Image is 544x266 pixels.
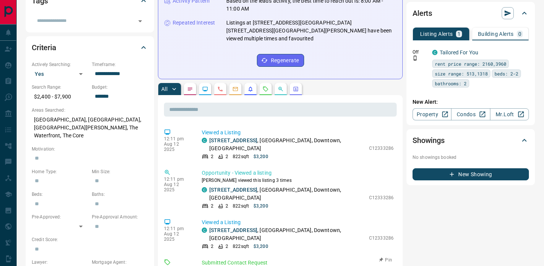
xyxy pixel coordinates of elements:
[92,191,148,198] p: Baths:
[202,169,394,177] p: Opportunity - Viewed a listing
[209,187,257,193] a: [STREET_ADDRESS]
[369,194,394,201] p: C12333286
[209,186,365,202] p: , [GEOGRAPHIC_DATA], Downtown, [GEOGRAPHIC_DATA]
[187,86,193,92] svg: Notes
[202,177,394,184] p: [PERSON_NAME] viewed this listing 3 times
[233,153,249,160] p: 822 sqft
[232,86,238,92] svg: Emails
[518,31,521,37] p: 0
[435,70,488,77] span: size range: 513,1318
[202,86,208,92] svg: Lead Browsing Activity
[413,98,529,106] p: New Alert:
[164,141,190,152] p: Aug 12 2025
[413,168,529,180] button: New Showing
[432,50,437,55] div: condos.ca
[435,60,506,68] span: rent price range: 2160,3960
[32,68,88,80] div: Yes
[413,108,451,120] a: Property
[32,114,148,142] p: [GEOGRAPHIC_DATA], [GEOGRAPHIC_DATA], [GEOGRAPHIC_DATA][PERSON_NAME], The Waterfront, The Core
[92,61,148,68] p: Timeframe:
[32,107,148,114] p: Areas Searched:
[32,191,88,198] p: Beds:
[440,49,478,55] a: Tailored For You
[490,108,529,120] a: Mr.Loft
[173,19,215,27] p: Repeated Interest
[253,243,268,250] p: $3,200
[164,231,190,242] p: Aug 12 2025
[293,86,299,92] svg: Agent Actions
[202,138,207,143] div: condos.ca
[211,243,213,250] p: 2
[32,214,88,220] p: Pre-Approved:
[202,228,207,233] div: condos.ca
[413,55,418,61] svg: Push Notification Only
[413,131,529,149] div: Showings
[92,168,148,175] p: Min Size:
[32,259,88,266] p: Lawyer:
[164,136,190,141] p: 12:11 pm
[92,214,148,220] p: Pre-Approval Amount:
[478,31,514,37] p: Building Alerts
[32,146,148,152] p: Motivation:
[202,218,394,226] p: Viewed a Listing
[135,16,145,26] button: Open
[32,91,88,103] p: $2,400 - $7,900
[413,7,432,19] h2: Alerts
[420,31,453,37] p: Listing Alerts
[209,226,365,242] p: , [GEOGRAPHIC_DATA], Downtown, [GEOGRAPHIC_DATA]
[369,235,394,241] p: C12333286
[92,259,148,266] p: Mortgage Agent:
[32,168,88,175] p: Home Type:
[253,153,268,160] p: $3,200
[164,226,190,231] p: 12:11 pm
[226,203,228,209] p: 2
[226,19,396,43] p: Listings at [STREET_ADDRESS][GEOGRAPHIC_DATA][STREET_ADDRESS][GEOGRAPHIC_DATA][PERSON_NAME] have ...
[413,154,529,161] p: No showings booked
[32,38,148,57] div: Criteria
[369,145,394,152] p: C12333286
[32,236,148,243] p: Credit Score:
[233,243,249,250] p: 822 sqft
[211,203,213,209] p: 2
[164,182,190,192] p: Aug 12 2025
[209,137,257,143] a: [STREET_ADDRESS]
[32,84,88,91] p: Search Range:
[226,153,228,160] p: 2
[226,243,228,250] p: 2
[161,86,167,92] p: All
[217,86,223,92] svg: Calls
[164,177,190,182] p: 12:11 pm
[375,257,397,263] button: Pin
[495,70,518,77] span: beds: 2-2
[202,129,394,137] p: Viewed a Listing
[413,134,445,146] h2: Showings
[247,86,253,92] svg: Listing Alerts
[233,203,249,209] p: 822 sqft
[435,80,467,87] span: bathrooms: 2
[457,31,461,37] p: 1
[263,86,269,92] svg: Requests
[202,187,207,192] div: condos.ca
[209,137,365,152] p: , [GEOGRAPHIC_DATA], Downtown, [GEOGRAPHIC_DATA]
[211,153,213,160] p: 2
[413,49,428,55] p: Off
[257,54,304,67] button: Regenerate
[209,227,257,233] a: [STREET_ADDRESS]
[413,4,529,22] div: Alerts
[451,108,490,120] a: Condos
[32,42,56,54] h2: Criteria
[92,84,148,91] p: Budget:
[32,61,88,68] p: Actively Searching:
[278,86,284,92] svg: Opportunities
[253,203,268,209] p: $3,200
